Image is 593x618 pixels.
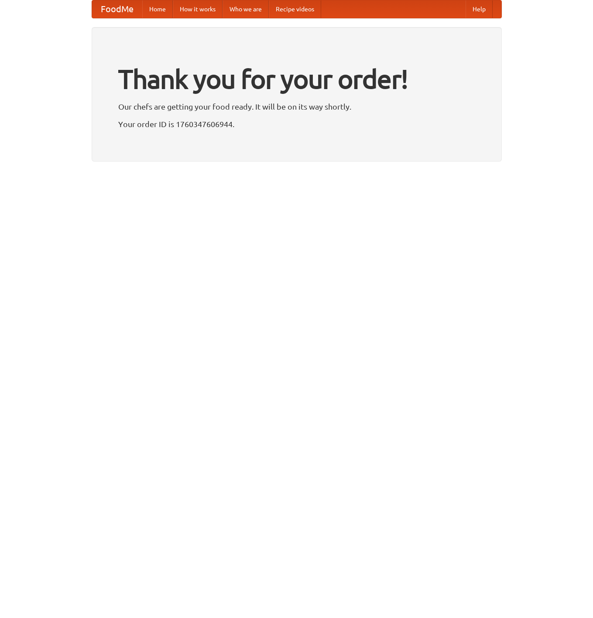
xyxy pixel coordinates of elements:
a: Help [466,0,493,18]
a: Home [142,0,173,18]
h1: Thank you for your order! [118,58,475,100]
p: Your order ID is 1760347606944. [118,117,475,131]
a: Who we are [223,0,269,18]
a: Recipe videos [269,0,321,18]
a: FoodMe [92,0,142,18]
p: Our chefs are getting your food ready. It will be on its way shortly. [118,100,475,113]
a: How it works [173,0,223,18]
